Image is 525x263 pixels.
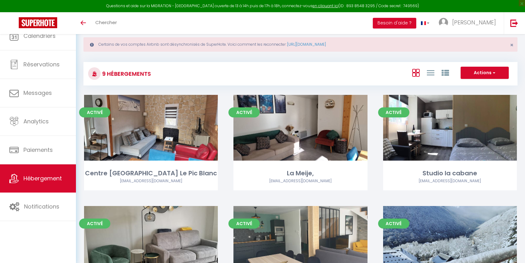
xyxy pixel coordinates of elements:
h3: 9 Hébergements [101,67,151,81]
a: [URL][DOMAIN_NAME] [287,42,326,47]
div: Airbnb [233,178,367,184]
a: Vue par Groupe [442,67,449,78]
span: Chercher [95,19,117,26]
div: Centre [GEOGRAPHIC_DATA] Le Pic Blanc [84,168,218,178]
div: Airbnb [84,178,218,184]
button: Close [510,42,513,48]
a: Editer [431,233,469,245]
a: Editer [132,121,170,134]
div: Certains de vos comptes Airbnb sont désynchronisés de SuperHote. Voici comment les reconnecter : [83,37,517,52]
span: Notifications [24,203,59,210]
span: Réservations [23,60,60,68]
a: ... [PERSON_NAME] [434,12,504,34]
img: logout [510,19,518,27]
span: Analytics [23,117,49,125]
span: Activé [79,107,110,117]
div: Airbnb [383,178,517,184]
a: Chercher [91,12,122,34]
span: Activé [378,107,409,117]
button: Besoin d'aide ? [373,18,416,28]
a: Vue en Box [412,67,420,78]
img: Super Booking [19,17,57,28]
a: en cliquant ici [312,3,338,8]
a: Editer [282,233,319,245]
img: ... [439,18,448,27]
a: Editer [282,121,319,134]
span: Paiements [23,146,53,154]
div: Studio la cabane [383,168,517,178]
button: Actions [461,67,509,79]
a: Vue en Liste [427,67,434,78]
a: Editer [132,233,170,245]
span: × [510,41,513,49]
span: [PERSON_NAME] [452,18,496,26]
span: Activé [79,219,110,229]
span: Activé [228,219,260,229]
a: Editer [431,121,469,134]
div: La Meije, [233,168,367,178]
span: Activé [228,107,260,117]
span: Calendriers [23,32,56,40]
span: Hébergement [23,174,62,182]
span: Messages [23,89,52,97]
span: Activé [378,219,409,229]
